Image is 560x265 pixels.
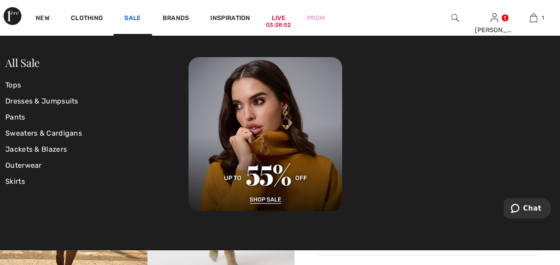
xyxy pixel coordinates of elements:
[5,55,40,70] a: All Sale
[451,12,459,23] img: search the website
[5,77,188,93] a: Tops
[5,109,188,125] a: Pants
[491,13,498,22] a: Sign In
[530,12,537,23] img: My Bag
[5,141,188,157] a: Jackets & Blazers
[475,25,513,35] div: [PERSON_NAME]
[210,14,250,24] span: Inspiration
[491,12,498,23] img: My Info
[124,14,141,24] a: Sale
[71,14,103,24] a: Clothing
[5,125,188,141] a: Sweaters & Cardigans
[5,93,188,109] a: Dresses & Jumpsuits
[514,12,552,23] a: 1
[4,7,21,25] img: 1ère Avenue
[36,14,49,24] a: New
[503,198,551,220] iframe: Opens a widget where you can chat to one of our agents
[5,157,188,174] a: Outerwear
[307,13,325,23] a: Prom
[188,57,342,211] img: 250825113019_d881a28ff8cb6.jpg
[5,174,188,190] a: Skirts
[266,21,291,29] div: 03:38:52
[163,14,189,24] a: Brands
[272,13,286,23] a: Live03:38:52
[542,14,544,22] span: 1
